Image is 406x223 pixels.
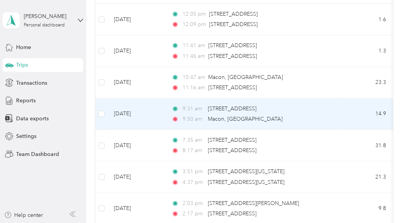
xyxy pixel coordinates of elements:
span: Reports [16,97,36,105]
td: [DATE] [108,67,165,98]
span: [STREET_ADDRESS] [209,53,257,59]
span: [STREET_ADDRESS] [209,42,257,49]
span: [STREET_ADDRESS][US_STATE] [208,168,284,175]
span: Data exports [16,115,49,123]
span: 9:31 am [182,105,204,113]
td: [DATE] [108,130,165,161]
span: 11:46 am [182,52,205,61]
td: 21.3 [342,161,392,193]
span: [STREET_ADDRESS] [209,21,258,28]
span: [STREET_ADDRESS][PERSON_NAME] [208,200,299,207]
span: [STREET_ADDRESS] [209,11,258,17]
span: 2:17 pm [182,210,204,218]
td: [DATE] [108,98,165,130]
div: Personal dashboard [24,23,65,28]
span: 8:17 am [182,146,204,155]
iframe: Everlance-gr Chat Button Frame [363,180,406,223]
span: 4:37 pm [182,178,204,187]
span: Settings [16,132,36,140]
div: [PERSON_NAME] [24,12,72,20]
span: 2:03 pm [182,199,204,208]
span: 11:41 am [182,41,205,50]
span: [STREET_ADDRESS] [208,147,256,154]
td: 1.6 [342,4,392,35]
span: Trips [16,61,28,69]
span: 10:47 am [182,73,205,82]
span: 9:50 am [182,115,204,123]
span: [STREET_ADDRESS] [208,105,256,112]
td: [DATE] [108,35,165,67]
span: [STREET_ADDRESS] [208,210,256,217]
button: Help center [4,211,43,219]
td: 23.3 [342,67,392,98]
td: 31.8 [342,130,392,161]
span: Macon, [GEOGRAPHIC_DATA] [208,116,283,122]
td: [DATE] [108,4,165,35]
td: [DATE] [108,161,165,193]
span: Macon, [GEOGRAPHIC_DATA] [209,74,283,80]
span: Transactions [16,79,47,87]
td: 14.9 [342,98,392,130]
span: [STREET_ADDRESS] [208,137,256,143]
span: Home [16,43,31,51]
td: 1.3 [342,35,392,67]
span: 3:51 pm [182,167,204,176]
span: [STREET_ADDRESS] [209,84,257,91]
span: [STREET_ADDRESS][US_STATE] [208,179,284,185]
span: 7:35 am [182,136,204,144]
span: 11:16 am [182,84,205,92]
span: Team Dashboard [16,150,59,158]
span: 12:05 pm [182,10,206,18]
span: 12:09 pm [182,20,206,29]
